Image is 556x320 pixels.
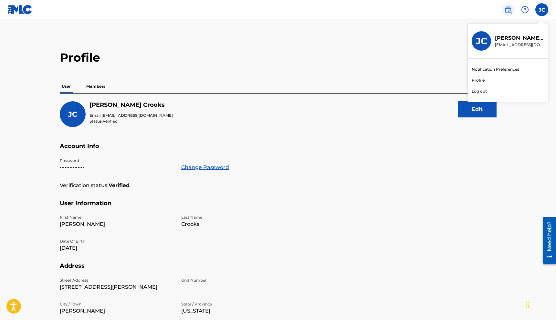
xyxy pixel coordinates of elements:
[181,220,295,228] p: Crooks
[68,110,77,119] span: JC
[60,244,173,252] p: [DATE]
[89,113,173,118] p: Email:
[8,5,33,14] img: MLC Logo
[495,34,544,42] p: Jake Crooks
[181,301,295,307] p: State / Province
[521,6,529,14] img: help
[524,289,556,320] iframe: Chat Widget
[60,50,497,65] h2: Profile
[109,182,130,189] strong: Verified
[181,277,295,283] p: Unit Number
[502,3,515,16] a: Public Search
[60,301,173,307] p: City / Town
[495,42,544,48] p: toxsicktripp057@gmail.com
[539,6,545,14] span: JC
[60,307,173,315] p: [PERSON_NAME]
[60,200,497,215] h5: User Information
[181,215,295,220] p: Last Name
[181,307,295,315] p: [US_STATE]
[60,164,173,171] p: •••••••••••••••
[458,101,497,117] button: Edit
[60,262,497,277] h5: Address
[60,283,173,291] p: [STREET_ADDRESS][PERSON_NAME]
[60,220,173,228] p: [PERSON_NAME]
[84,80,107,93] p: Members
[535,3,548,16] div: User Menu
[103,119,118,124] span: Verified
[60,182,109,189] p: Verification status:
[476,35,487,47] h3: JC
[526,295,530,315] div: Drag
[101,113,173,118] span: [EMAIL_ADDRESS][DOMAIN_NAME]
[538,214,556,266] iframe: Resource Center
[60,143,497,158] h5: Account Info
[504,6,512,14] img: search
[60,80,73,93] p: User
[60,238,173,244] p: Date Of Birth
[89,118,173,124] p: Status:
[60,158,173,164] p: Password
[60,277,173,283] p: Street Address
[519,3,531,16] div: Help
[181,164,229,171] a: Change Password
[472,66,519,72] a: Notification Preferences
[472,77,485,83] a: Profile
[60,215,173,220] p: First Name
[89,101,173,109] h5: Jake Crooks
[472,88,487,94] p: Log out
